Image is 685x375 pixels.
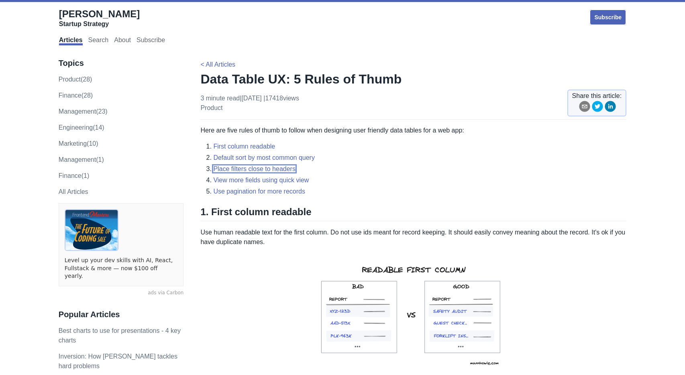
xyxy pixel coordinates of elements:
span: | 17418 views [263,95,299,102]
h3: Popular Articles [59,310,184,320]
a: Subscribe [137,37,165,45]
a: Use pagination for more records [213,188,305,195]
a: product(28) [59,76,92,83]
a: Finance(1) [59,172,89,179]
a: product [200,104,222,111]
a: management(23) [59,108,108,115]
span: Share this article: [572,91,622,101]
span: [PERSON_NAME] [59,8,140,19]
a: First column readable [213,143,275,150]
div: Startup Strategy [59,20,140,28]
a: < All Articles [200,61,235,68]
button: email [579,101,590,115]
a: All Articles [59,188,88,195]
a: engineering(14) [59,124,104,131]
a: Search [88,37,109,45]
a: Articles [59,37,83,45]
h1: Data Table UX: 5 Rules of Thumb [200,71,626,87]
p: 3 minute read | [DATE] [200,94,299,113]
a: View more fields using quick view [213,177,309,183]
a: Best charts to use for presentations - 4 key charts [59,327,181,344]
a: Level up your dev skills with AI, React, Fullstack & more — now $100 off yearly. [65,257,178,280]
a: [PERSON_NAME]Startup Strategy [59,8,140,28]
a: Place filters close to headers [213,165,296,172]
a: Management(1) [59,156,104,163]
h2: 1. First column readable [200,206,626,221]
button: twitter [592,101,603,115]
button: linkedin [605,101,616,115]
a: ads via Carbon [59,289,184,297]
a: About [114,37,131,45]
a: marketing(10) [59,140,98,147]
a: finance(28) [59,92,93,99]
h3: Topics [59,58,184,68]
a: Default sort by most common query [213,154,315,161]
img: ads via Carbon [65,209,118,251]
a: Subscribe [589,9,626,25]
a: Inversion: How [PERSON_NAME] tackles hard problems [59,353,177,369]
p: Here are five rules of thumb to follow when designing user friendly data tables for a web app: [200,126,626,135]
p: Use human readable text for the first column. Do not use ids meant for record keeping. It should ... [200,228,626,247]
